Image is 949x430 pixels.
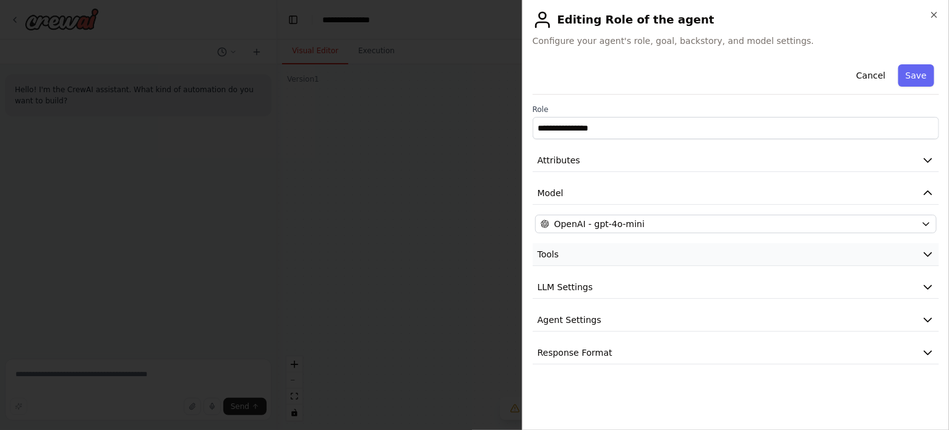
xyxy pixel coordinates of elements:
[535,215,937,233] button: OpenAI - gpt-4o-mini
[533,243,939,266] button: Tools
[538,314,601,326] span: Agent Settings
[554,218,645,230] span: OpenAI - gpt-4o-mini
[538,187,564,199] span: Model
[533,276,939,299] button: LLM Settings
[849,64,893,87] button: Cancel
[533,35,939,47] span: Configure your agent's role, goal, backstory, and model settings.
[533,10,939,30] h2: Editing Role of the agent
[533,182,939,205] button: Model
[538,281,593,293] span: LLM Settings
[533,149,939,172] button: Attributes
[898,64,934,87] button: Save
[533,105,939,114] label: Role
[538,346,612,359] span: Response Format
[538,154,580,166] span: Attributes
[538,248,559,260] span: Tools
[533,309,939,332] button: Agent Settings
[533,342,939,364] button: Response Format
